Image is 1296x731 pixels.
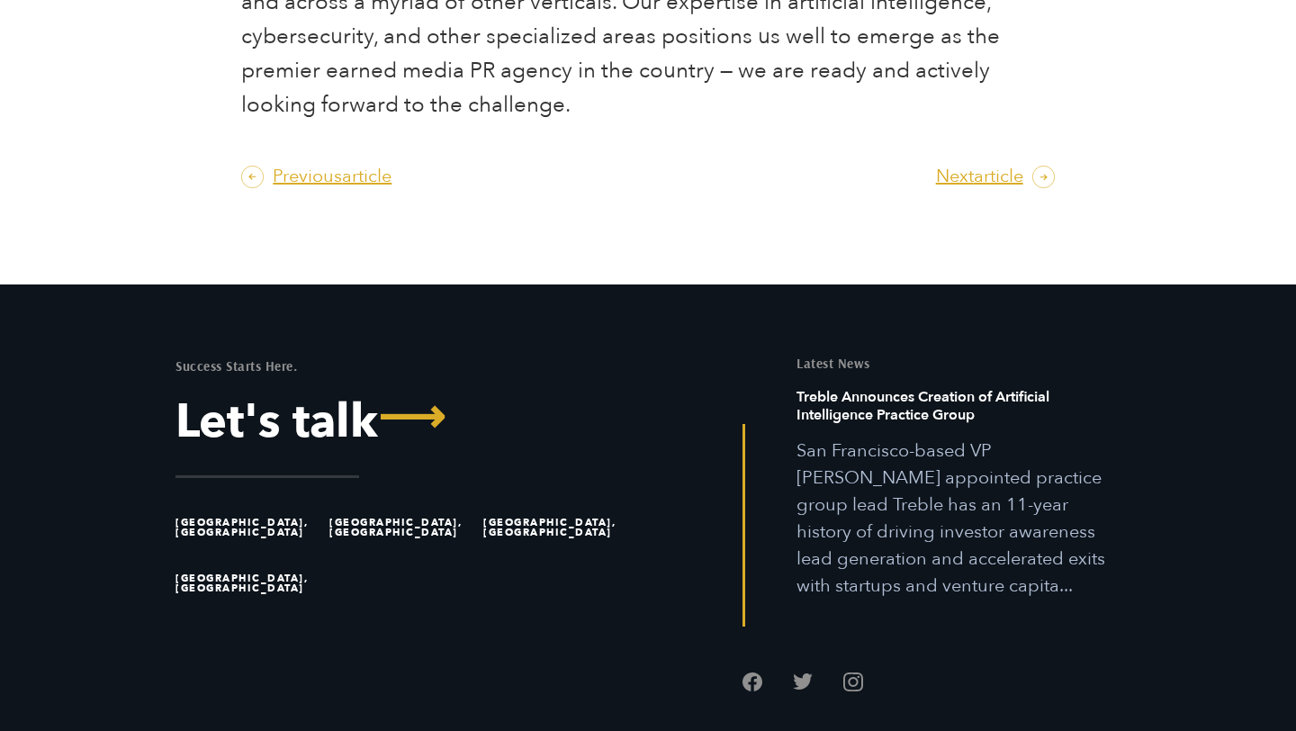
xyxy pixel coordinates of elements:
a: Follow us on Instagram [843,672,863,691]
a: Let's Talk [175,399,634,446]
li: [GEOGRAPHIC_DATA], [GEOGRAPHIC_DATA] [175,555,321,611]
span: ⟶ [378,394,445,441]
li: [GEOGRAPHIC_DATA], [GEOGRAPHIC_DATA] [483,500,629,555]
span: article [342,167,391,185]
a: Read this article [796,388,1120,600]
li: [GEOGRAPHIC_DATA], [GEOGRAPHIC_DATA] [175,500,321,555]
mark: Success Starts Here. [175,357,297,375]
a: Follow us on Twitter [793,672,813,691]
span: article [974,167,1023,185]
h6: Treble Announces Creation of Artificial Intelligence Practice Group [796,388,1120,438]
a: View previous article [273,167,391,185]
a: View next article [936,167,1023,185]
a: Follow us on Facebook [742,672,762,691]
li: [GEOGRAPHIC_DATA], [GEOGRAPHIC_DATA] [329,500,475,555]
p: San Francisco-based VP [PERSON_NAME] appointed practice group lead Treble has an 11-year history ... [796,438,1120,600]
h5: Latest News [796,356,1120,370]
